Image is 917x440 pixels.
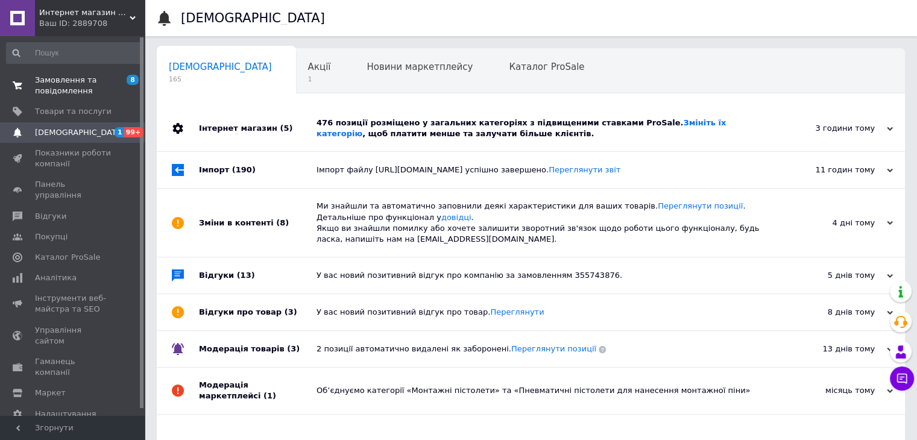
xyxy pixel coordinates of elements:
span: (13) [237,271,255,280]
span: 1 [115,127,124,137]
div: 8 днів тому [772,307,893,318]
div: 13 днів тому [772,344,893,354]
div: Ваш ID: 2889708 [39,18,145,29]
div: Інтернет магазин [199,105,317,151]
div: Імпорт [199,152,317,188]
span: Каталог ProSale [35,252,100,263]
a: Переглянути [490,307,544,316]
a: Переглянути позиції [511,344,596,353]
div: 5 днів тому [772,270,893,281]
span: 99+ [124,127,144,137]
span: Интернет магазин Z-Shop [39,7,130,18]
span: Аналітика [35,272,77,283]
a: Переглянути позиції [658,201,743,210]
div: Ми знайшли та автоматично заповнили деякі характеристики для ваших товарів. . Детальніше про функ... [317,201,772,245]
span: Новини маркетплейсу [367,61,473,72]
div: Відгуки [199,257,317,294]
span: 8 [127,75,139,85]
span: (3) [287,344,300,353]
span: Управління сайтом [35,325,112,347]
h1: [DEMOGRAPHIC_DATA] [181,11,325,25]
span: Акції [308,61,331,72]
div: Модерація маркетплейсі [199,368,317,413]
span: Покупці [35,231,68,242]
input: Пошук [6,42,142,64]
span: Показники роботи компанії [35,148,112,169]
div: 476 позиції розміщено у загальних категоріях з підвищеними ставками ProSale. , щоб платити менше ... [317,118,772,139]
span: 165 [169,75,272,84]
div: 4 дні тому [772,218,893,228]
div: У вас новий позитивний відгук про компанію за замовленням 355743876. [317,270,772,281]
div: Відгуки про товар [199,294,317,330]
span: Гаманець компанії [35,356,112,378]
div: місяць тому [772,385,893,396]
span: (1) [263,391,276,400]
span: [DEMOGRAPHIC_DATA] [169,61,272,72]
span: Маркет [35,388,66,398]
span: (190) [232,165,256,174]
div: 2 позиції автоматично видалені як заборонені. [317,344,772,354]
span: (8) [276,218,289,227]
a: довідці [441,213,471,222]
a: Переглянути звіт [549,165,620,174]
span: Замовлення та повідомлення [35,75,112,96]
span: Товари та послуги [35,106,112,117]
span: [DEMOGRAPHIC_DATA] [35,127,124,138]
span: Каталог ProSale [509,61,584,72]
div: Об’єднуємо категорії «Монтажні пістолети» та «Пневматичні пістолети для нанесення монтажної піни» [317,385,772,396]
div: Зміни в контенті [199,189,317,257]
span: Відгуки [35,211,66,222]
div: 11 годин тому [772,165,893,175]
span: Інструменти веб-майстра та SEO [35,293,112,315]
div: Модерація товарів [199,331,317,367]
span: 1 [308,75,331,84]
div: У вас новий позитивний відгук про товар. [317,307,772,318]
span: (5) [280,124,292,133]
span: (3) [285,307,297,316]
div: 3 години тому [772,123,893,134]
span: Налаштування [35,409,96,420]
div: Імпорт файлу [URL][DOMAIN_NAME] успішно завершено. [317,165,772,175]
button: Чат з покупцем [890,366,914,391]
span: Панель управління [35,179,112,201]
